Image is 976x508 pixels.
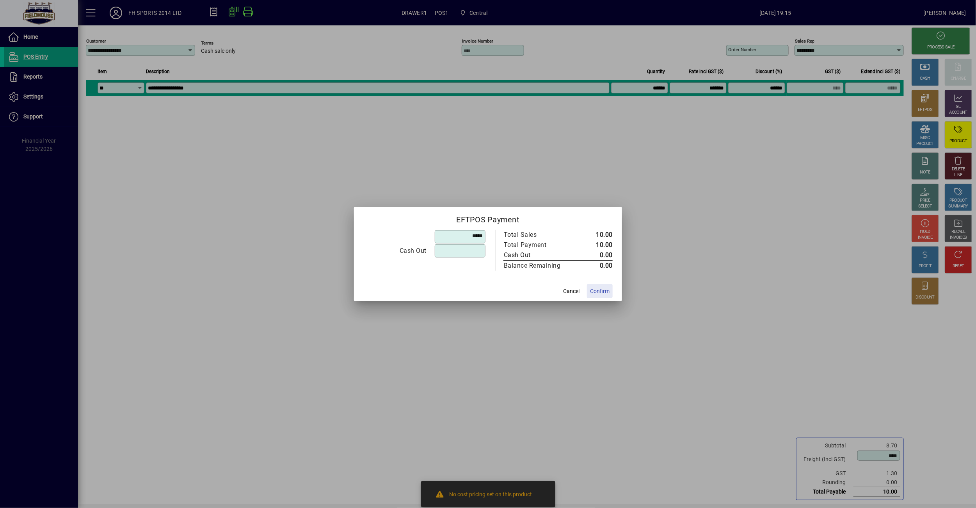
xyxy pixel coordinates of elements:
[590,287,610,295] span: Confirm
[587,284,613,298] button: Confirm
[503,230,577,240] td: Total Sales
[577,230,613,240] td: 10.00
[504,250,569,260] div: Cash Out
[364,246,427,256] div: Cash Out
[559,284,584,298] button: Cancel
[354,207,622,229] h2: EFTPOS Payment
[577,261,613,271] td: 0.00
[563,287,580,295] span: Cancel
[504,261,569,270] div: Balance Remaining
[577,240,613,250] td: 10.00
[503,240,577,250] td: Total Payment
[577,250,613,261] td: 0.00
